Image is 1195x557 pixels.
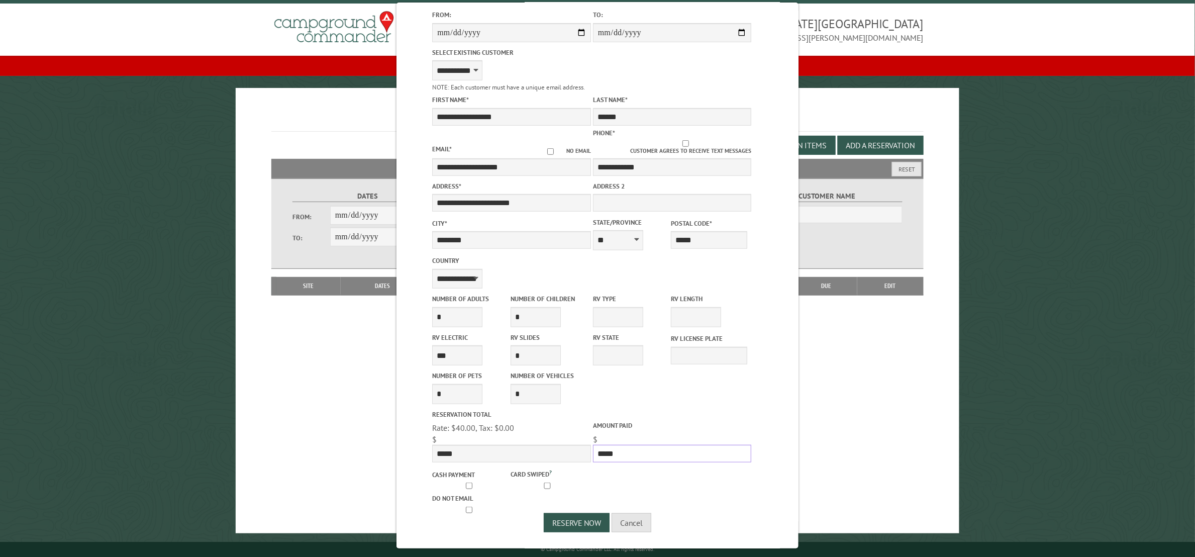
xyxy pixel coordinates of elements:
label: From: [432,10,591,20]
label: RV Electric [432,333,508,342]
label: RV Slides [511,333,586,342]
img: Campground Commander [271,8,397,47]
label: Last Name [593,95,752,105]
label: Phone [593,129,615,137]
label: Customer agrees to receive text messages [593,140,752,155]
label: RV State [593,333,669,342]
small: NOTE: Each customer must have a unique email address. [432,83,585,91]
label: First Name [432,95,591,105]
label: Email [432,145,452,153]
label: To: [593,10,752,20]
th: Due [795,277,857,295]
label: RV Length [671,294,747,304]
label: Number of Vehicles [511,371,586,381]
label: State/Province [593,218,669,227]
label: No email [535,147,591,155]
label: Postal Code [671,219,747,228]
label: Cash payment [432,470,508,480]
h2: Filters [271,159,923,178]
th: Edit [857,277,924,295]
label: Customer Name [752,191,903,202]
button: Reset [892,162,922,176]
label: Country [432,256,591,265]
label: Select existing customer [432,48,591,57]
button: Cancel [612,513,651,532]
label: Card swiped [511,468,586,479]
button: Reserve Now [544,513,610,532]
label: Address [432,181,591,191]
span: Rate: $40.00, Tax: $0.00 [432,423,514,433]
label: Number of Children [511,294,586,304]
label: Amount paid [593,421,752,430]
input: Customer agrees to receive text messages [620,140,752,147]
label: To: [292,233,330,243]
a: ? [549,469,552,476]
th: Dates [341,277,425,295]
span: $ [593,434,597,444]
label: From: [292,212,330,222]
label: Number of Pets [432,371,508,381]
label: RV License Plate [671,334,747,343]
label: City [432,219,591,228]
label: RV Type [593,294,669,304]
th: Site [276,277,340,295]
input: No email [535,148,566,155]
span: $ [432,434,437,444]
small: © Campground Commander LLC. All rights reserved. [541,546,654,552]
label: Dates [292,191,443,202]
button: Add a Reservation [838,136,924,155]
label: Address 2 [593,181,752,191]
label: Reservation Total [432,410,591,419]
h1: Reservations [271,104,923,132]
label: Number of Adults [432,294,508,304]
label: Do not email [432,494,508,503]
